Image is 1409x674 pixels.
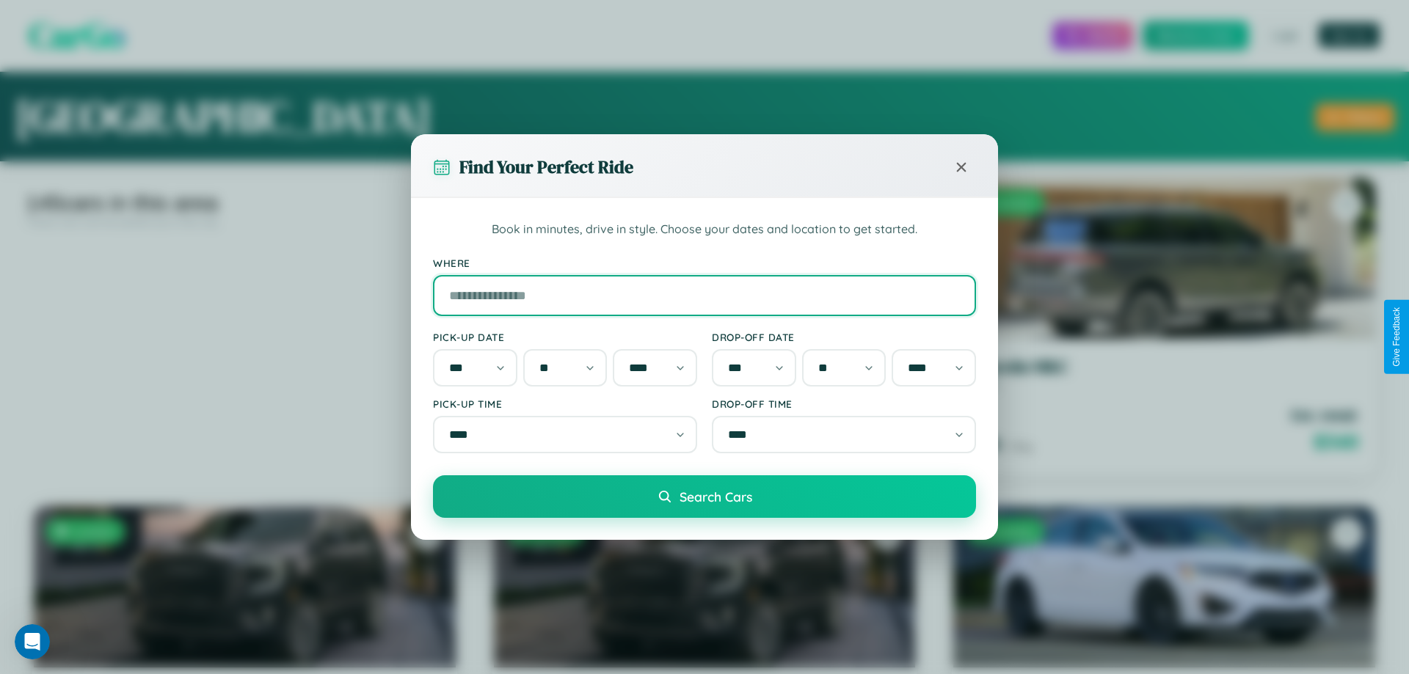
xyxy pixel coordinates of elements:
label: Drop-off Time [712,398,976,410]
button: Search Cars [433,475,976,518]
label: Pick-up Date [433,331,697,343]
label: Pick-up Time [433,398,697,410]
h3: Find Your Perfect Ride [459,155,633,179]
p: Book in minutes, drive in style. Choose your dates and location to get started. [433,220,976,239]
label: Where [433,257,976,269]
span: Search Cars [680,488,752,505]
label: Drop-off Date [712,331,976,343]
